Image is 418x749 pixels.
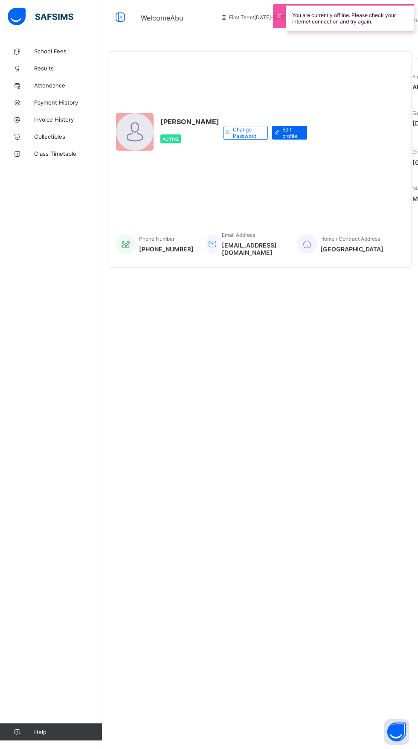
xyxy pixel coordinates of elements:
[34,150,102,157] span: Class Timetable
[233,126,261,139] span: Change Password
[320,245,383,253] span: [GEOGRAPHIC_DATA]
[34,133,102,140] span: Collectibles
[139,245,194,253] span: [PHONE_NUMBER]
[34,729,102,735] span: Help
[34,116,102,123] span: Invoice History
[222,232,255,238] span: Email Address
[221,14,290,20] span: session/term information
[34,48,102,55] span: School Fees
[34,82,102,89] span: Attendance
[163,137,179,142] span: Active
[141,14,183,22] span: Welcome Abu
[160,117,219,126] span: [PERSON_NAME]
[34,65,102,72] span: Results
[222,242,284,256] span: [EMAIL_ADDRESS][DOMAIN_NAME]
[384,719,409,745] button: Open asap
[34,99,102,106] span: Payment History
[286,4,414,31] div: You are currently offline. Please check your internet connection and try again.
[139,236,174,242] span: Phone Number
[8,8,73,26] img: safsims
[282,126,301,139] span: Edit profile
[320,236,380,242] span: Home / Contract Address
